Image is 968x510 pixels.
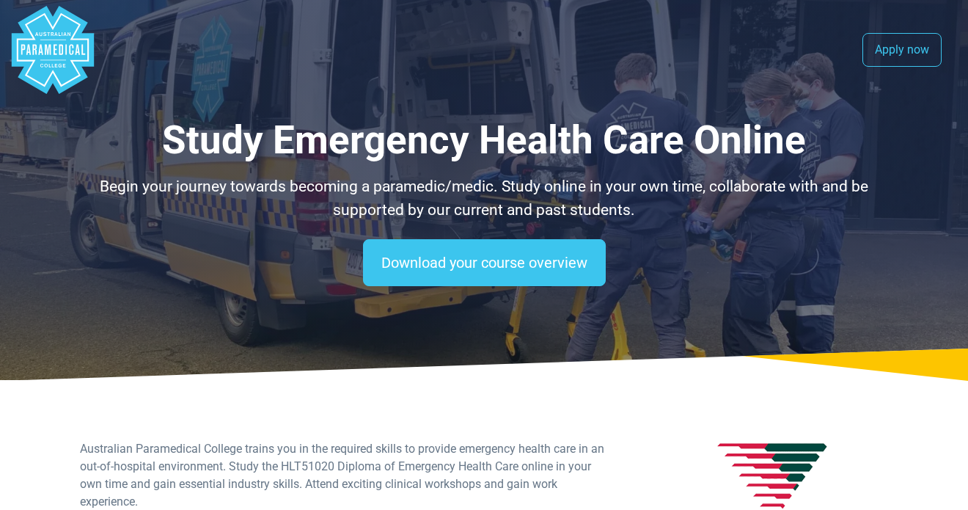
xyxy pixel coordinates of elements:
div: Australian Paramedical College [9,6,97,94]
p: Begin your journey towards becoming a paramedic/medic. Study online in your own time, collaborate... [80,175,888,222]
a: Apply now [862,33,942,67]
a: Download your course overview [363,239,606,286]
h1: Study Emergency Health Care Online [80,117,888,164]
